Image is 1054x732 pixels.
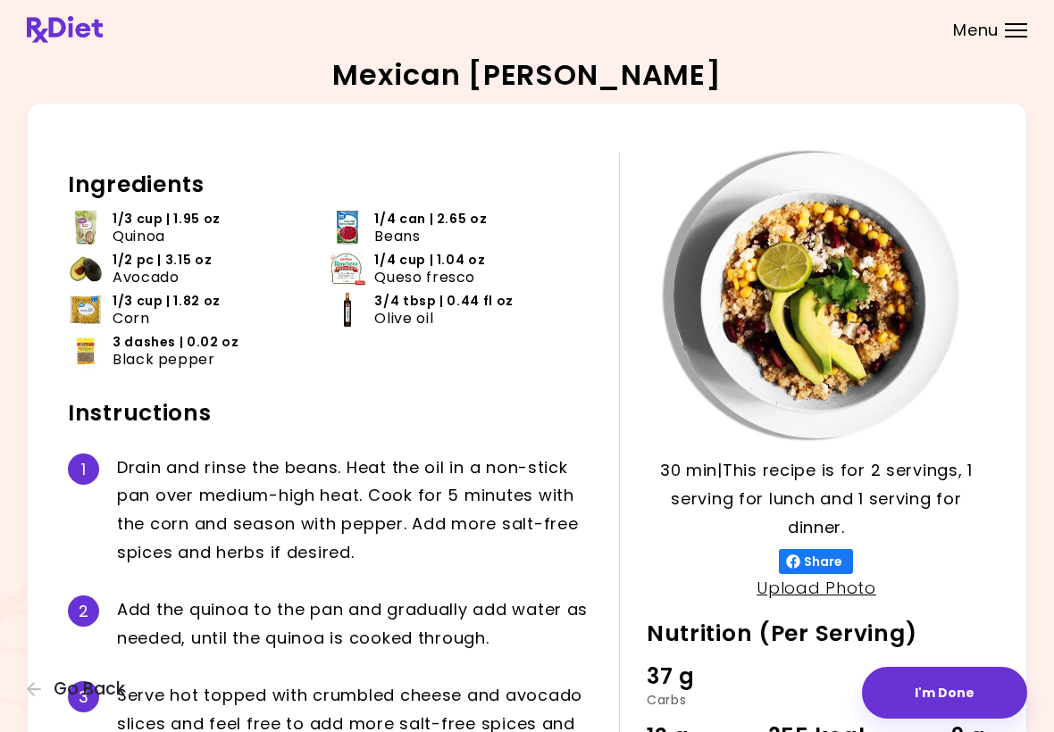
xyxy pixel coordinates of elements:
[68,399,592,428] h2: Instructions
[68,595,99,627] div: 2
[27,16,103,43] img: RxDiet
[647,660,760,694] div: 37 g
[647,456,986,542] p: 30 min | This recipe is for 2 servings, 1 serving for lunch and 1 serving for dinner.
[113,334,239,351] span: 3 dashes | 0.02 oz
[113,310,150,327] span: Corn
[374,269,475,286] span: Queso fresco
[374,310,433,327] span: Olive oil
[27,679,134,699] button: Go Back
[54,679,125,699] span: Go Back
[374,252,485,269] span: 1/4 cup | 1.04 oz
[779,549,853,574] button: Share
[800,554,846,569] span: Share
[113,269,179,286] span: Avocado
[374,211,487,228] span: 1/4 can | 2.65 oz
[113,211,221,228] span: 1/3 cup | 1.95 oz
[117,595,592,653] div: A d d t h e q u i n o a t o t h e p a n a n d g r a d u a l l y a d d w a t e r a s n e e d e d ,...
[113,228,165,245] span: Quinoa
[68,171,592,199] h2: Ingredients
[953,22,999,38] span: Menu
[332,61,721,89] h2: Mexican Quinoa Risotto
[647,620,986,648] h2: Nutrition (Per Serving)
[113,252,212,269] span: 1/2 pc | 3.15 oz
[374,228,420,245] span: Beans
[374,293,513,310] span: 3/4 tbsp | 0.44 fl oz
[117,453,592,567] div: D r a i n a n d r i n s e t h e b e a n s . H e a t t h e o i l i n a n o n - s t i c k p a n o v...
[862,667,1027,719] button: I'm Done
[113,293,221,310] span: 1/3 cup | 1.82 oz
[113,351,215,368] span: Black pepper
[757,577,876,599] a: Upload Photo
[647,694,760,706] div: Carbs
[873,660,986,694] div: 18 g
[68,453,99,485] div: 1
